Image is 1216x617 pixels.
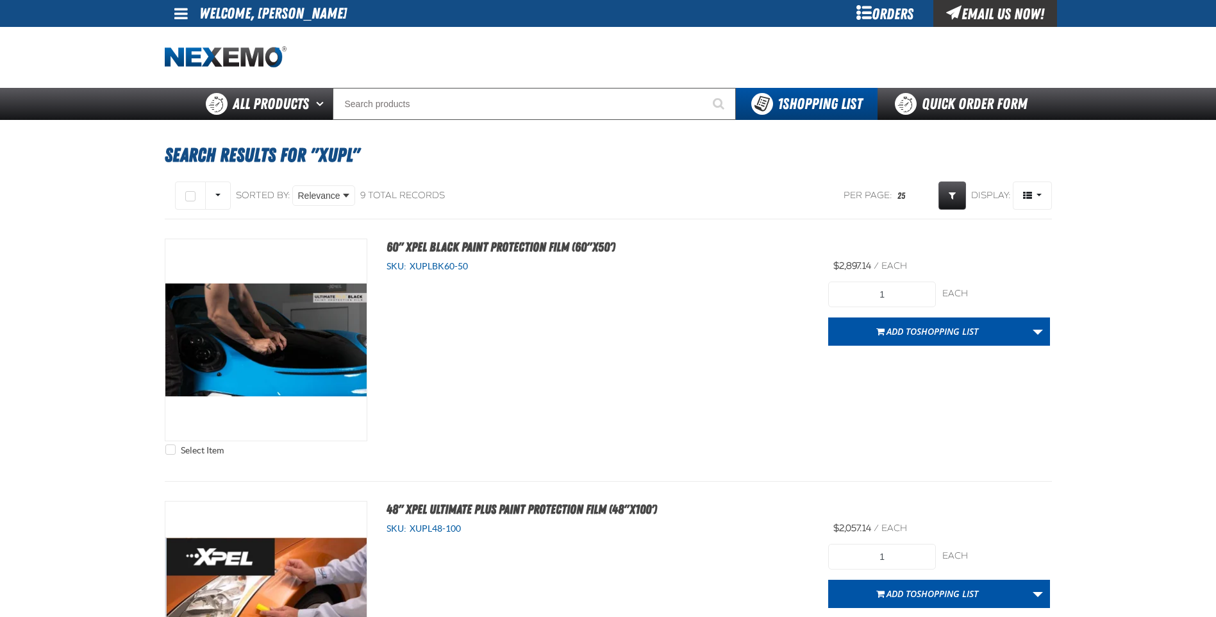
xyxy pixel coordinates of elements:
div: SKU: [387,523,810,535]
span: XUPL48-100 [406,523,461,534]
label: Select Item [165,444,224,457]
span: Sorted By: [236,190,290,201]
span: / [874,523,879,534]
div: SKU: [387,260,810,273]
span: Add to [887,325,978,337]
button: Product Grid Views Toolbar [1013,182,1052,210]
div: each [942,288,1050,300]
span: Per page: [844,190,892,202]
span: Add to [887,587,978,600]
div: each [942,550,1050,562]
input: Product Quantity [828,544,936,570]
span: Product Grid Views Toolbar [1013,182,1051,209]
img: Nexemo logo [165,46,287,69]
span: XUPLBK60-50 [406,261,468,271]
span: Relevance [298,189,340,203]
button: Rows selection options [205,182,231,210]
a: 48" XPEL ULTIMATE PLUS Paint Protection Film (48"x100') [387,502,657,517]
span: Display: [971,190,1011,201]
strong: 1 [778,95,783,113]
span: Shopping List [917,587,978,600]
: View Details of the 60" XPEL Black Paint Protection Film (60"x50') [165,239,367,441]
input: Product Quantity [828,282,936,307]
span: Shopping List [917,325,978,337]
input: Search [333,88,736,120]
button: Open All Products pages [312,88,333,120]
button: Add toShopping List [828,317,1026,346]
button: Add toShopping List [828,580,1026,608]
img: 60" XPEL Black Paint Protection Film (60"x50') [165,239,367,441]
div: 9 total records [360,190,445,202]
span: / [874,260,879,271]
a: Quick Order Form [878,88,1051,120]
span: each [881,260,907,271]
span: $2,057.14 [833,523,871,534]
a: Expand or Collapse Grid Filters [938,182,966,210]
input: Select Item [165,444,176,455]
button: Start Searching [704,88,736,120]
span: $2,897.14 [833,260,871,271]
a: More Actions [1026,317,1050,346]
a: 60" XPEL Black Paint Protection Film (60"x50') [387,239,615,255]
h1: Search Results for "xupl" [165,138,1052,173]
span: Shopping List [778,95,862,113]
a: Home [165,46,287,69]
a: More Actions [1026,580,1050,608]
button: You have 1 Shopping List. Open to view details [736,88,878,120]
span: each [881,523,907,534]
span: All Products [233,92,309,115]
